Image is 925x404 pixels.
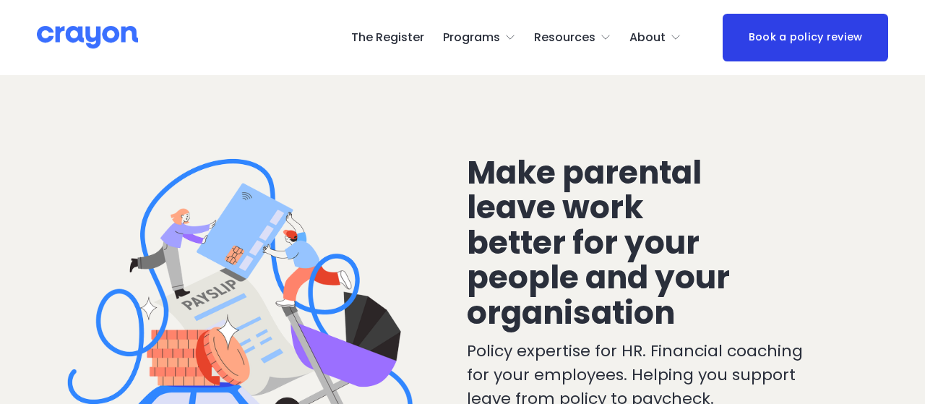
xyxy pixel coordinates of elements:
a: Book a policy review [723,14,887,61]
span: Make parental leave work better for your people and your organisation [467,150,736,335]
span: Programs [443,27,500,48]
a: The Register [351,26,424,49]
a: folder dropdown [443,26,516,49]
img: Crayon [37,25,138,50]
a: folder dropdown [629,26,681,49]
a: folder dropdown [534,26,611,49]
span: Resources [534,27,595,48]
span: About [629,27,666,48]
